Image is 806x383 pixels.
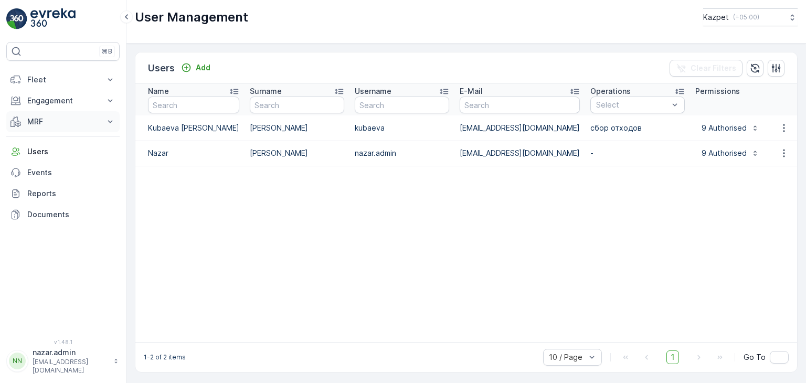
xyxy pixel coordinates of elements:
input: Search [250,97,344,113]
p: Kazpet [703,12,729,23]
td: [EMAIL_ADDRESS][DOMAIN_NAME] [454,115,585,141]
button: Fleet [6,69,120,90]
a: Users [6,141,120,162]
p: Operations [590,86,631,97]
p: Clear Filters [691,63,736,73]
td: Kubaeva [PERSON_NAME] [135,115,245,141]
button: Clear Filters [670,60,743,77]
td: [EMAIL_ADDRESS][DOMAIN_NAME] [454,141,585,166]
img: logo_light-DOdMpM7g.png [30,8,76,29]
p: MRF [27,116,99,127]
p: User Management [135,9,248,26]
p: Fleet [27,75,99,85]
input: Search [460,97,580,113]
p: E-Mail [460,86,483,97]
button: Add [177,61,215,74]
button: Kazpet(+05:00) [703,8,798,26]
p: Reports [27,188,115,199]
p: Documents [27,209,115,220]
span: Go To [744,352,766,363]
a: Reports [6,183,120,204]
p: Name [148,86,169,97]
a: Events [6,162,120,183]
td: Nazar [135,141,245,166]
td: [PERSON_NAME] [245,115,349,141]
img: logo [6,8,27,29]
p: Add [196,62,210,73]
p: Engagement [27,95,99,106]
div: NN [9,353,26,369]
span: 1 [666,350,679,364]
p: Select [596,100,669,110]
button: NNnazar.admin[EMAIL_ADDRESS][DOMAIN_NAME] [6,347,120,375]
button: 9 Authorised [695,120,766,136]
p: Surname [250,86,282,97]
button: 9 Authorised [695,145,766,162]
p: сбор отходов [590,123,642,133]
p: 1-2 of 2 items [144,353,186,361]
p: 9 Authorised [702,148,747,158]
p: - [590,148,685,158]
input: Search [148,97,239,113]
td: nazar.admin [349,141,454,166]
p: 9 Authorised [702,123,747,133]
a: Documents [6,204,120,225]
p: [EMAIL_ADDRESS][DOMAIN_NAME] [33,358,108,375]
p: Permissions [695,86,740,97]
button: MRF [6,111,120,132]
p: Users [148,61,175,76]
p: Username [355,86,391,97]
p: nazar.admin [33,347,108,358]
p: ⌘B [102,47,112,56]
button: Engagement [6,90,120,111]
p: Users [27,146,115,157]
span: v 1.48.1 [6,339,120,345]
td: [PERSON_NAME] [245,141,349,166]
td: kubaeva [349,115,454,141]
p: ( +05:00 ) [733,13,759,22]
p: Events [27,167,115,178]
input: Search [355,97,449,113]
